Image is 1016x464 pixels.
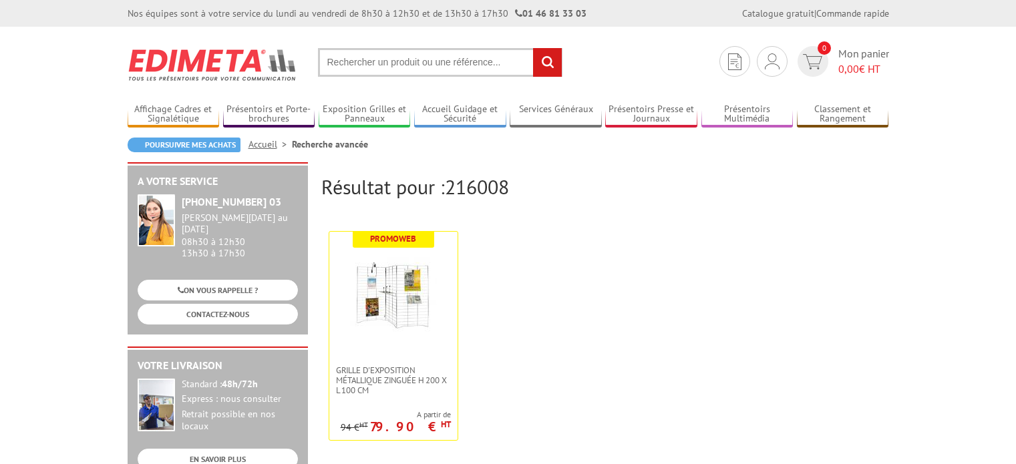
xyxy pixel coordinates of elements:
[341,409,451,420] span: A partir de
[533,48,562,77] input: rechercher
[816,7,889,19] a: Commande rapide
[803,54,822,69] img: devis rapide
[350,252,437,338] img: Grille d'exposition métallique Zinguée H 200 x L 100 cm
[182,379,298,391] div: Standard :
[319,103,411,126] a: Exposition Grilles et Panneaux
[341,423,368,433] p: 94 €
[138,360,298,372] h2: Votre livraison
[182,393,298,405] div: Express : nous consulter
[128,7,586,20] div: Nos équipes sont à votre service du lundi au vendredi de 8h30 à 12h30 et de 13h30 à 17h30
[414,103,506,126] a: Accueil Guidage et Sécurité
[742,7,889,20] div: |
[128,138,240,152] a: Poursuivre mes achats
[818,41,831,55] span: 0
[794,46,889,77] a: devis rapide 0 Mon panier 0,00€ HT
[182,409,298,433] div: Retrait possible en nos locaux
[222,378,258,390] strong: 48h/72h
[441,419,451,430] sup: HT
[510,103,602,126] a: Services Généraux
[128,40,298,89] img: Edimeta
[838,61,889,77] span: € HT
[765,53,780,69] img: devis rapide
[742,7,814,19] a: Catalogue gratuit
[797,103,889,126] a: Classement et Rangement
[336,365,451,395] span: Grille d'exposition métallique Zinguée H 200 x L 100 cm
[138,379,175,431] img: widget-livraison.jpg
[138,304,298,324] a: CONTACTEZ-NOUS
[515,7,586,19] strong: 01 46 81 33 03
[321,176,889,198] h2: Résultat pour :
[182,195,281,208] strong: [PHONE_NUMBER] 03
[329,365,458,395] a: Grille d'exposition métallique Zinguée H 200 x L 100 cm
[138,176,298,188] h2: A votre service
[701,103,794,126] a: Présentoirs Multimédia
[370,233,416,244] b: Promoweb
[370,423,451,431] p: 79.90 €
[445,174,509,200] span: 216008
[838,62,859,75] span: 0,00
[248,138,292,150] a: Accueil
[838,46,889,77] span: Mon panier
[728,53,741,70] img: devis rapide
[128,103,220,126] a: Affichage Cadres et Signalétique
[223,103,315,126] a: Présentoirs et Porte-brochures
[318,48,562,77] input: Rechercher un produit ou une référence...
[138,194,175,246] img: widget-service.jpg
[359,420,368,429] sup: HT
[182,212,298,258] div: 08h30 à 12h30 13h30 à 17h30
[292,138,368,151] li: Recherche avancée
[182,212,298,235] div: [PERSON_NAME][DATE] au [DATE]
[605,103,697,126] a: Présentoirs Presse et Journaux
[138,280,298,300] a: ON VOUS RAPPELLE ?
